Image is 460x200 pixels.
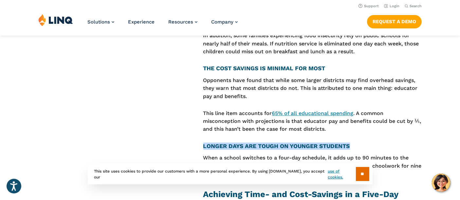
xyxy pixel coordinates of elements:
button: Open Search Bar [405,4,422,8]
a: 65% of all educational spending [272,110,354,116]
img: LINQ | K‑12 Software [38,14,73,26]
a: Request a Demo [367,15,422,28]
a: Resources [168,19,197,25]
a: Login [384,4,399,8]
a: Company [211,19,238,25]
nav: Button Navigation [367,14,422,28]
strong: T [203,65,207,72]
div: This site uses cookies to provide our customers with a more personal experience. By using [DOMAIN... [88,164,373,184]
p: This line item accounts for . A common misconception with projections is that educator pay and be... [203,109,422,133]
h4: ONGER DAYS ARE TOUGH ON YOUNGER STUDENTS [203,142,422,150]
a: Solutions [87,19,114,25]
button: Hello, have a question? Let’s chat. [432,174,450,192]
a: Experience [128,19,155,25]
h4: HE COST SAVINGS IS MINIMAL FOR MOST [203,65,422,72]
span: Resources [168,19,193,25]
span: Company [211,19,233,25]
span: Search [410,4,422,8]
p: When a school switches to a four-day schedule, it adds up to 90 minutes to the [DATE]. Imagine a ... [203,154,422,178]
span: Solutions [87,19,110,25]
p: Opponents have found that while some larger districts may find overhead savings, they warn that m... [203,76,422,100]
a: Support [359,4,379,8]
strong: L [203,143,207,149]
a: use of cookies. [328,168,356,180]
nav: Primary Navigation [87,14,238,35]
p: In addition, some families experiencing food insecurity rely on public schools for nearly half of... [203,32,422,56]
